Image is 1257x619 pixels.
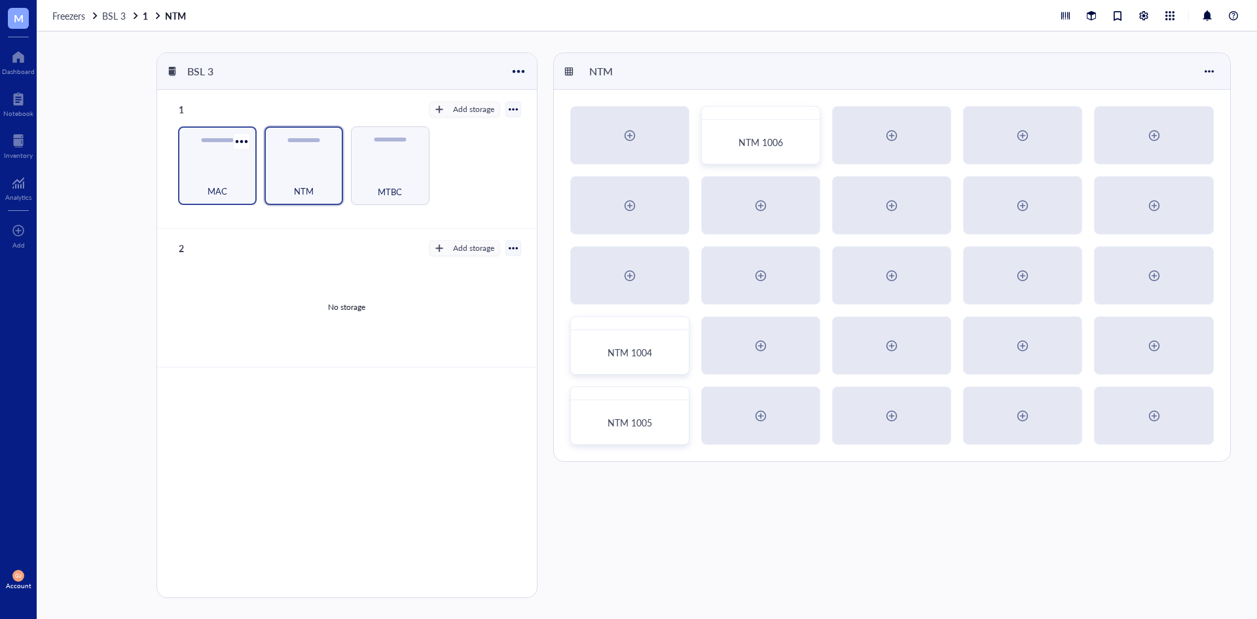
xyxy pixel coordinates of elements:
td: 7.0 [327,136,615,160]
span: MTBC [378,185,402,199]
td: Single contributor, consistent entry [615,113,1257,136]
td: Basic metadata present [615,136,1257,160]
div: Analytics [5,193,31,201]
div: Notebook [3,109,33,117]
li: Review batch for potential consolidation or systematic organization. [16,304,1257,316]
strong: Score (1–10) [543,48,608,59]
li: All 75 items added in a single session on [DATE]. [16,291,1257,303]
span: NTM 1004 [608,346,652,359]
li: Plan for new box allocation or archive older samples to maintain flexibility. [16,244,1257,256]
td: No recent removals or updates [615,89,1257,113]
span: M [14,10,24,26]
a: 1NTM [143,10,189,22]
strong: Issue: [16,231,51,244]
span: MAC [208,184,227,198]
div: Add [12,241,25,249]
td: Nearly full, efficient use of space [615,66,1257,89]
div: Inventory [4,151,33,159]
button: Add storage [429,102,500,117]
span: NTM [294,184,314,198]
td: 6.0 [327,89,615,113]
span: NTM 1005 [608,416,652,429]
a: Freezers [52,10,100,22]
div: No storage [328,301,365,313]
li: Box is 93% full with only 6 remaining slots. [16,232,1257,244]
div: NTM [583,60,662,83]
div: 1 [173,100,251,119]
strong: Category [8,48,55,59]
div: BSL 3 [181,60,260,83]
button: Add storage [429,240,500,256]
div: Add storage [453,103,494,115]
span: BSL 3 [102,9,126,22]
strong: Fix: [16,244,37,256]
a: Analytics [5,172,31,201]
strong: Note [623,48,648,59]
strong: Single Batch Entry [16,267,89,280]
a: Notebook [3,88,33,117]
td: 8.5 [327,66,615,89]
div: Add storage [453,242,494,254]
div: Account [6,582,31,590]
strong: Box Capacity Approaching Limit [16,208,146,221]
strong: Issue: [16,291,51,303]
strong: Fix: [16,303,37,316]
span: NTM 1006 [738,136,783,149]
div: Dashboard [2,67,35,75]
span: Freezers [52,9,85,22]
div: 2 [173,239,251,257]
a: Inventory [4,130,33,159]
span: GU [15,573,21,578]
td: 8.0 [327,113,615,136]
a: BSL 3 [102,10,140,22]
a: Dashboard [2,47,35,75]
